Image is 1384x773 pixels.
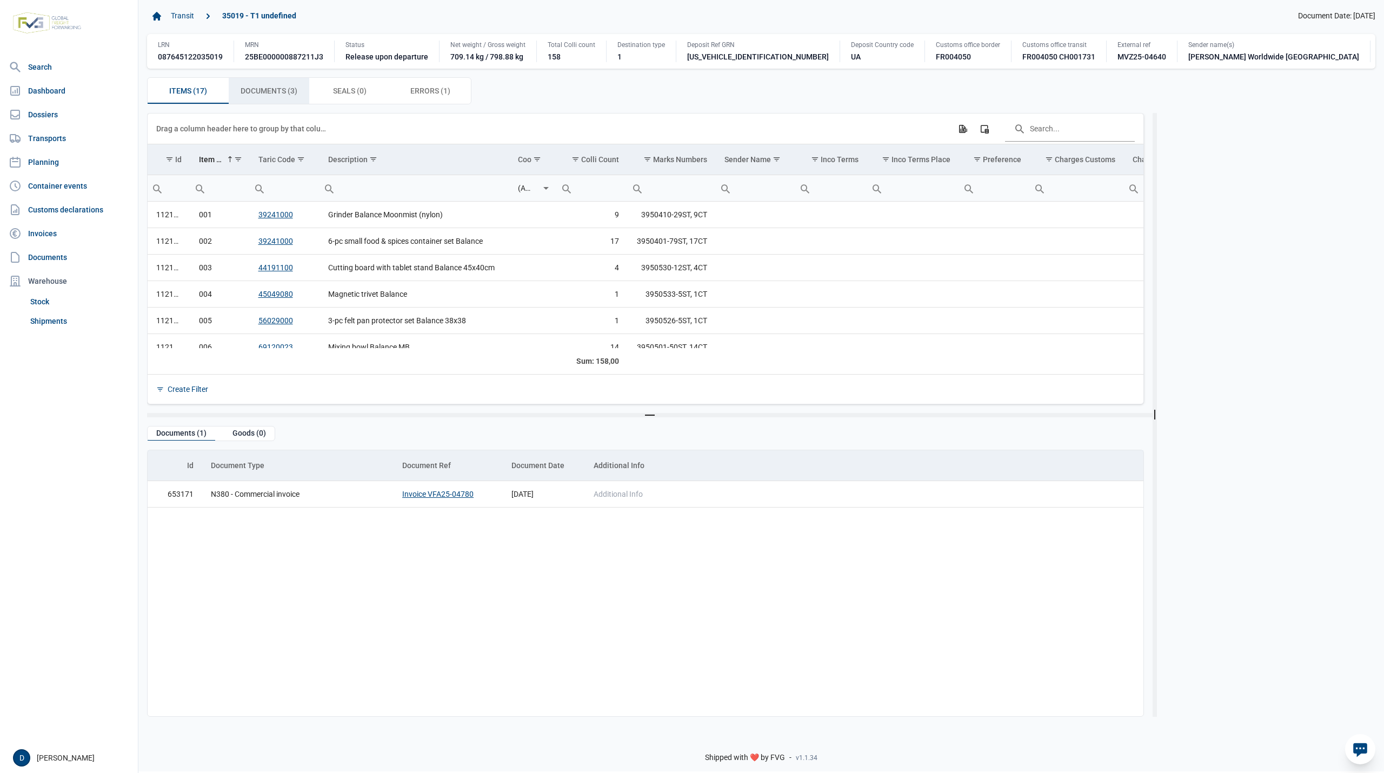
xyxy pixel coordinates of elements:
[585,450,1143,481] td: Column Additional Info
[168,384,208,394] div: Create Filter
[1022,41,1095,49] div: Customs office transit
[224,427,275,441] div: Goods (0)
[540,175,553,201] div: Select
[795,175,815,201] div: Search box
[1030,175,1124,201] input: Filter cell
[169,84,207,97] span: Items (17)
[211,461,264,470] div: Document Type
[643,155,651,163] span: Show filter options for column 'Marks Numbers'
[148,144,190,175] td: Column Id
[851,51,914,62] div: UA
[148,450,1143,508] div: Data grid with 1 rows and 5 columns
[369,155,377,163] span: Show filter options for column 'Description'
[4,128,134,149] a: Transports
[557,144,628,175] td: Column Colli Count
[320,281,509,307] td: Magnetic trivet Balance
[811,155,819,163] span: Show filter options for column 'Inco Terms'
[245,41,323,49] div: MRN
[320,307,509,334] td: 3-pc felt pan protector set Balance 38x38
[557,228,628,254] td: 17
[533,155,541,163] span: Show filter options for column 'Coo'
[724,155,771,164] div: Sender Name
[148,254,190,281] td: 112193
[4,223,134,244] a: Invoices
[1124,144,1250,175] td: Column Charges Customs Currency
[557,307,628,334] td: 1
[26,311,134,331] a: Shipments
[148,450,202,481] td: Column Id
[156,120,330,137] div: Drag a column header here to group by that column
[518,155,531,164] div: Coo
[167,7,198,25] a: Transit
[13,749,30,767] div: D
[250,175,320,201] input: Filter cell
[716,144,795,175] td: Column Sender Name
[148,175,190,201] input: Filter cell
[936,41,1000,49] div: Customs office border
[628,144,716,175] td: Column Marks Numbers
[190,228,249,254] td: 002
[821,155,859,164] div: Inco Terms
[148,281,190,307] td: 112194
[190,307,249,334] td: 005
[13,749,131,767] div: [PERSON_NAME]
[959,175,979,201] div: Search box
[245,51,323,62] div: 25BE000000887211J3
[795,144,867,175] td: Column Inco Terms
[345,41,428,49] div: Status
[557,334,628,360] td: 14
[557,175,628,201] input: Filter cell
[333,84,367,97] span: Seals (0)
[258,210,293,219] a: 39241000
[511,461,564,470] div: Document Date
[594,461,644,470] div: Additional Info
[628,175,647,201] div: Search box
[258,316,293,325] a: 56029000
[199,155,224,164] div: Item Nr
[148,307,190,334] td: 112192
[557,202,628,228] td: 9
[509,144,557,175] td: Column Coo
[148,114,1143,404] div: Data grid with 17 rows and 23 columns
[628,254,716,281] td: 3950530-12ST, 4CT
[653,155,707,164] div: Marks Numbers
[628,202,716,228] td: 3950410-29ST, 9CT
[628,175,716,201] td: Filter cell
[617,41,665,49] div: Destination type
[1124,175,1143,201] div: Search box
[450,41,525,49] div: Net weight / Gross weight
[190,254,249,281] td: 003
[509,175,540,201] input: Filter cell
[175,155,182,164] div: Id
[202,450,394,481] td: Column Document Type
[320,175,509,201] input: Filter cell
[867,175,887,201] div: Search box
[158,41,223,49] div: LRN
[4,246,134,268] a: Documents
[402,461,451,470] div: Document Ref
[1153,113,1157,717] div: Split bar
[628,281,716,307] td: 3950533-5ST, 1CT
[716,175,795,201] input: Filter cell
[148,175,167,201] div: Search box
[148,228,190,254] td: 112188
[975,119,994,138] div: Column Chooser
[628,307,716,334] td: 3950526-5ST, 1CT
[156,114,1135,144] div: Data grid toolbar
[867,175,959,201] input: Filter cell
[557,175,576,201] div: Search box
[716,175,735,201] div: Search box
[936,51,1000,62] div: FR004050
[1124,175,1250,201] td: Filter cell
[320,254,509,281] td: Cutting board with tablet stand Balance 45x40cm
[402,489,474,499] button: Invoice VFA25-04780
[190,175,249,201] input: Filter cell
[258,263,293,272] a: 44191100
[882,155,890,163] span: Show filter options for column 'Inco Terms Place'
[9,8,85,38] img: FVG - Global freight forwarding
[687,41,829,49] div: Deposit Ref GRN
